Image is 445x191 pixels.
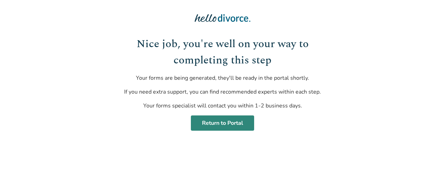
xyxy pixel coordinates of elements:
[118,74,327,82] p: Your forms are being generated, they'll be ready in the portal shortly.
[191,115,254,131] a: Return to Portal
[195,11,250,25] img: Hello Divorce Logo
[118,88,327,96] p: If you need extra support, you can find recommended experts within each step.
[118,102,327,110] p: Your forms specialist will contact you within 1-2 business days.
[118,36,327,68] h1: Nice job, you're well on your way to completing this step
